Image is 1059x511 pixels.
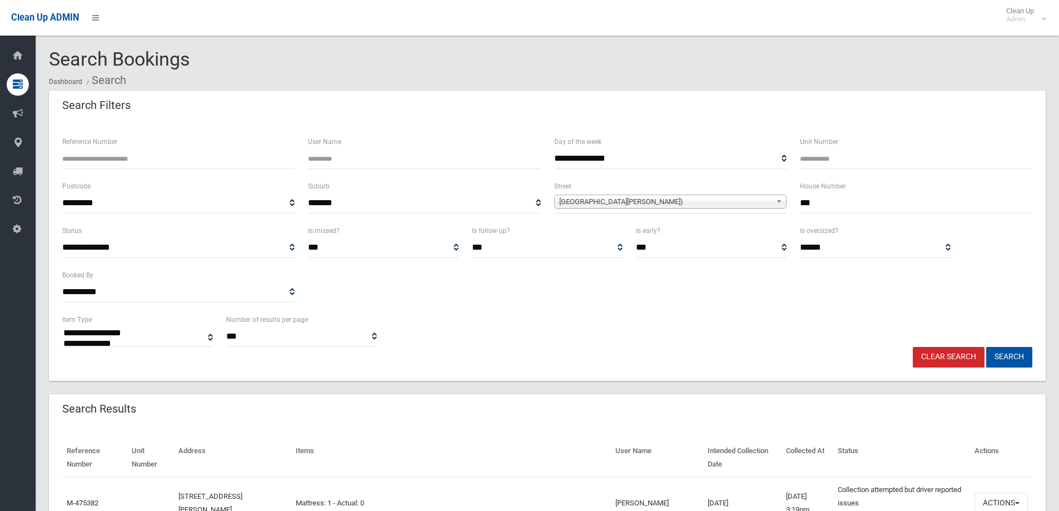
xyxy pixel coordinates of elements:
label: User Name [308,136,341,148]
label: Day of the week [554,136,601,148]
a: Dashboard [49,78,82,86]
th: Items [291,439,611,477]
label: Booked By [62,269,93,281]
label: House Number [800,180,846,192]
header: Search Results [49,398,150,420]
th: Address [174,439,291,477]
th: User Name [611,439,703,477]
label: Number of results per page [226,314,308,326]
th: Status [833,439,970,477]
span: Clean Up ADMIN [11,12,79,23]
li: Search [84,70,126,91]
th: Collected At [782,439,833,477]
a: Clear Search [913,347,985,368]
label: Postcode [62,180,91,192]
label: Item Type [62,314,92,326]
label: Is missed? [308,225,340,237]
span: Search Bookings [49,48,190,70]
label: Reference Number [62,136,117,148]
span: Clean Up [1001,7,1045,23]
label: Suburb [308,180,330,192]
label: Is follow up? [472,225,510,237]
label: Status [62,225,82,237]
th: Unit Number [127,439,174,477]
a: M-475382 [67,499,98,507]
label: Unit Number [800,136,838,148]
header: Search Filters [49,95,144,116]
small: Admin [1006,15,1034,23]
span: [GEOGRAPHIC_DATA][PERSON_NAME]) [559,195,772,209]
label: Is early? [636,225,660,237]
th: Actions [970,439,1032,477]
button: Search [986,347,1032,368]
th: Reference Number [62,439,127,477]
label: Street [554,180,571,192]
th: Intended Collection Date [703,439,782,477]
label: Is oversized? [800,225,838,237]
